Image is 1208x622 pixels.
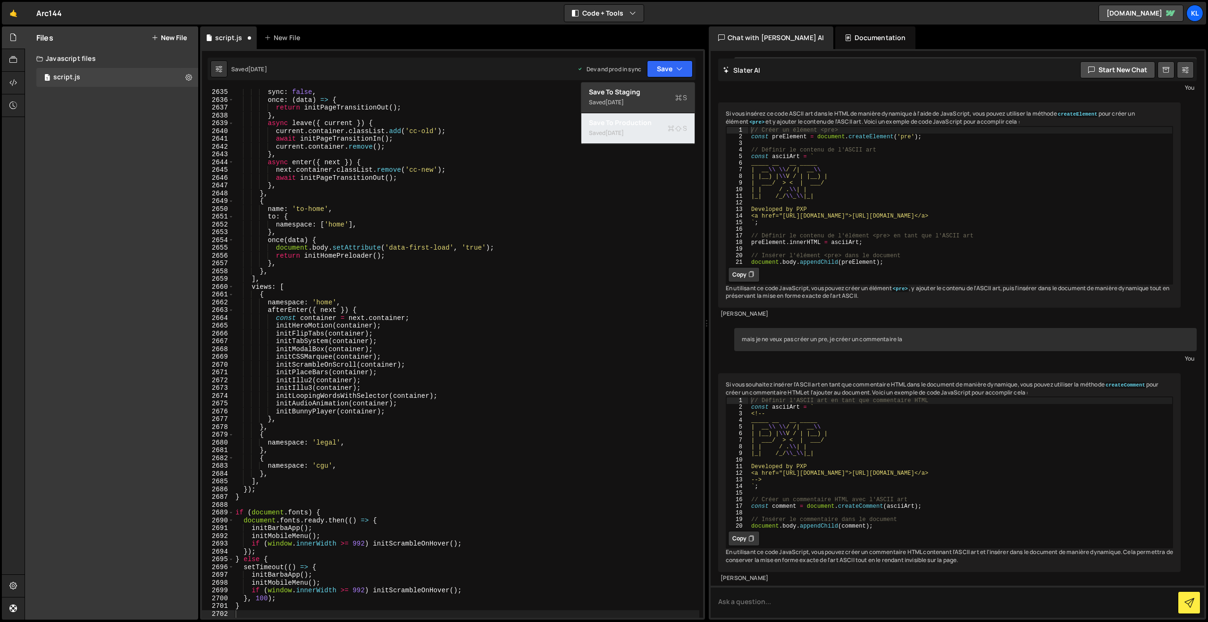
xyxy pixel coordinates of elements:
code: <pre> [892,286,909,292]
div: 16 [727,496,748,503]
span: S [668,124,687,133]
div: 2689 [202,509,234,517]
div: 2662 [202,299,234,307]
div: 15 [727,490,748,496]
div: Documentation [835,26,915,49]
div: Arc144 [36,8,62,19]
div: 2661 [202,291,234,299]
a: Kl [1186,5,1203,22]
div: 2657 [202,260,234,268]
div: You [737,83,1194,92]
div: 2643 [202,151,234,159]
div: 2686 [202,486,234,494]
button: Code + Tools [564,5,644,22]
span: S [675,93,687,102]
div: 2692 [202,532,234,540]
button: Copy [728,531,760,546]
div: 2678 [202,423,234,431]
div: 2702 [202,610,234,618]
div: 12 [727,470,748,477]
div: Save to Production [589,118,687,127]
div: 2645 [202,166,234,174]
div: 2673 [202,384,234,392]
div: 15575/41240.js [36,68,198,87]
div: 2687 [202,493,234,501]
div: 2672 [202,377,234,385]
div: 20 [727,523,748,530]
div: 2699 [202,587,234,595]
div: 2659 [202,275,234,283]
h2: Slater AI [723,66,761,75]
div: 2666 [202,330,234,338]
div: 2646 [202,174,234,182]
div: 13 [727,206,748,213]
div: 2697 [202,571,234,579]
code: createComment [1105,382,1146,388]
div: New File [264,33,304,42]
div: 16 [727,226,748,233]
div: 2700 [202,595,234,603]
div: 2671 [202,369,234,377]
div: 17 [727,503,748,510]
div: 2658 [202,268,234,276]
div: [DATE] [605,98,624,106]
div: [DATE] [605,129,624,137]
div: 2655 [202,244,234,252]
div: 2654 [202,236,234,244]
div: 2652 [202,221,234,229]
div: 2660 [202,283,234,291]
div: 11 [727,463,748,470]
div: 10 [727,457,748,463]
div: 2693 [202,540,234,548]
div: 2641 [202,135,234,143]
div: 2674 [202,392,234,400]
button: Save to ProductionS Saved[DATE] [581,113,695,144]
div: 2688 [202,501,234,509]
div: 2651 [202,213,234,221]
div: 2677 [202,415,234,423]
div: 2680 [202,439,234,447]
a: [DOMAIN_NAME] [1099,5,1183,22]
div: 5 [727,424,748,430]
div: 2663 [202,306,234,314]
a: 🤙 [2,2,25,25]
div: 9 [727,450,748,457]
div: 4 [727,417,748,424]
div: 21 [727,259,748,266]
div: 2684 [202,470,234,478]
div: 19 [727,516,748,523]
div: Saved [589,97,687,108]
div: Si vous souhaitez insérer l'ASCII art en tant que commentaire HTML dans le document de manière dy... [718,373,1181,572]
div: 7 [727,437,748,444]
div: script.js [215,33,242,42]
div: 2644 [202,159,234,167]
div: 2681 [202,446,234,454]
div: [DATE] [248,65,267,73]
div: Save to Staging [589,87,687,97]
div: 12 [727,200,748,206]
div: 8 [727,173,748,180]
div: oui mais la on est dans le script, ce code va être mis dans le html dynamiquement [734,57,1197,80]
div: 6 [727,160,748,167]
div: 2679 [202,431,234,439]
div: 2647 [202,182,234,190]
div: 2676 [202,408,234,416]
div: 18 [727,510,748,516]
div: 2685 [202,478,234,486]
div: 2635 [202,88,234,96]
div: 1 [727,127,748,134]
div: 2696 [202,563,234,572]
div: 6 [727,430,748,437]
div: 4 [727,147,748,153]
div: 2665 [202,322,234,330]
div: 2668 [202,345,234,353]
div: 2669 [202,353,234,361]
button: Start new chat [1080,61,1155,78]
div: 2682 [202,454,234,462]
div: 13 [727,477,748,483]
div: Javascript files [25,49,198,68]
div: 2694 [202,548,234,556]
div: 8 [727,444,748,450]
div: 2664 [202,314,234,322]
